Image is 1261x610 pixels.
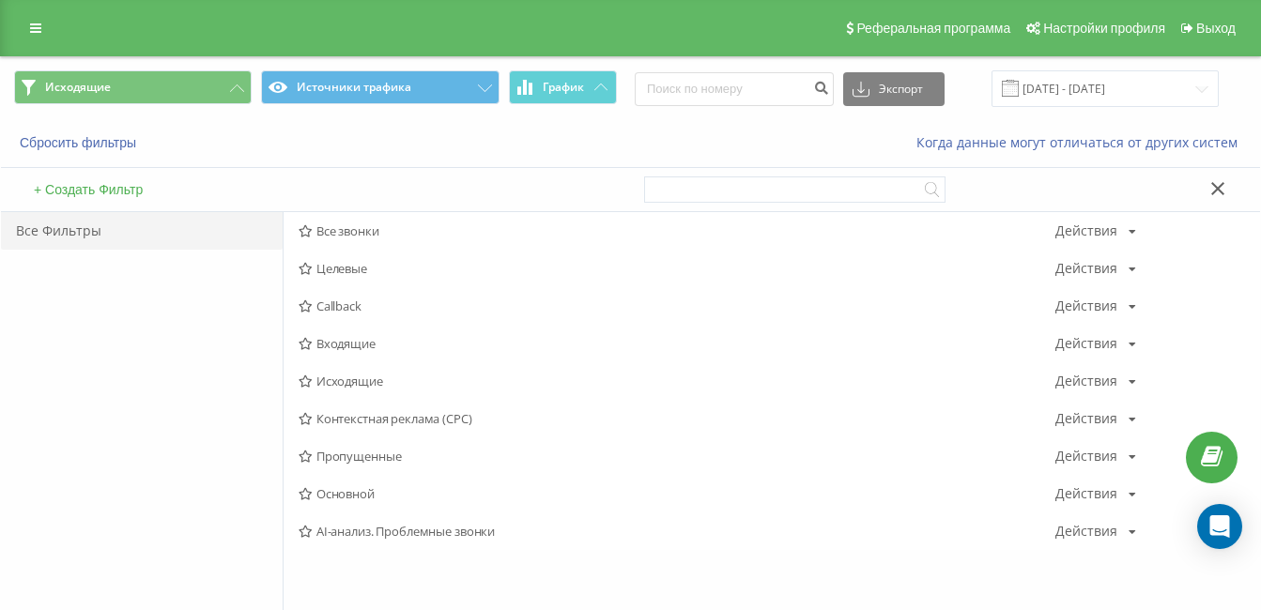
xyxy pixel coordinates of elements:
[916,133,1247,151] a: Когда данные могут отличаться от других систем
[1055,262,1117,275] div: Действия
[543,81,584,94] span: График
[843,72,945,106] button: Экспорт
[299,299,1055,313] span: Callback
[299,262,1055,275] span: Целевые
[1055,525,1117,538] div: Действия
[299,525,1055,538] span: AI-анализ. Проблемные звонки
[299,374,1055,388] span: Исходящие
[1043,21,1165,36] span: Настройки профиля
[1205,180,1232,200] button: Закрыть
[635,72,834,106] input: Поиск по номеру
[28,181,148,198] button: + Создать Фильтр
[45,80,111,95] span: Исходящие
[1055,299,1117,313] div: Действия
[1197,504,1242,549] div: Open Intercom Messenger
[1055,412,1117,425] div: Действия
[1055,450,1117,463] div: Действия
[509,70,617,104] button: График
[261,70,499,104] button: Источники трафика
[299,224,1055,237] span: Все звонки
[856,21,1010,36] span: Реферальная программа
[1055,224,1117,237] div: Действия
[299,412,1055,425] span: Контекстная реклама (CPC)
[1,212,283,250] div: Все Фильтры
[299,487,1055,500] span: Основной
[1055,374,1117,388] div: Действия
[14,70,252,104] button: Исходящие
[1196,21,1236,36] span: Выход
[1055,487,1117,500] div: Действия
[299,450,1055,463] span: Пропущенные
[1055,337,1117,350] div: Действия
[14,134,146,151] button: Сбросить фильтры
[299,337,1055,350] span: Входящие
